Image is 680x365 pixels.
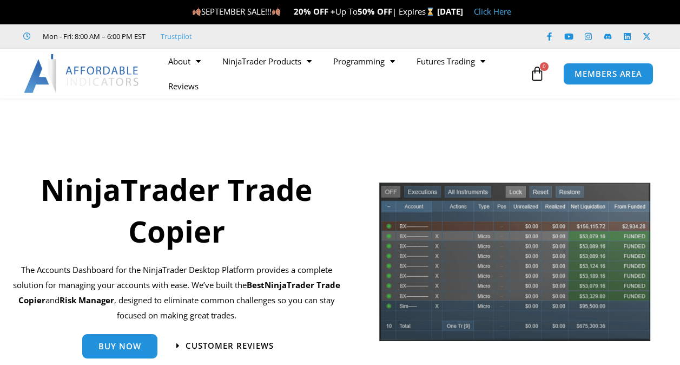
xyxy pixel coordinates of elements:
strong: 20% OFF + [294,6,335,17]
a: Trustpilot [161,30,192,43]
p: The Accounts Dashboard for the NinjaTrader Desktop Platform provides a complete solution for mana... [8,263,346,323]
span: MEMBERS AREA [575,70,642,78]
span: Mon - Fri: 8:00 AM – 6:00 PM EST [40,30,146,43]
a: Reviews [157,74,209,99]
a: Click Here [474,6,511,17]
a: Customer Reviews [176,342,274,350]
strong: Risk Manager [60,295,114,305]
strong: 50% OFF [358,6,392,17]
img: LogoAI | Affordable Indicators – NinjaTrader [24,54,140,93]
nav: Menu [157,49,527,99]
img: ⌛ [426,8,434,16]
span: Buy Now [98,342,141,350]
strong: [DATE] [437,6,463,17]
span: 0 [540,62,549,71]
h1: NinjaTrader Trade Copier [8,168,346,252]
span: Customer Reviews [186,342,274,350]
span: SEPTEMBER SALE!!! Up To | Expires [192,6,437,17]
a: About [157,49,212,74]
a: NinjaTrader Products [212,49,322,74]
img: 🍂 [272,8,280,16]
a: Buy Now [82,334,157,359]
img: 🍂 [193,8,201,16]
a: MEMBERS AREA [563,63,653,85]
a: Futures Trading [406,49,496,74]
strong: NinjaTrader Trade Copier [18,279,340,305]
a: 0 [513,58,561,89]
b: Best [247,279,265,290]
img: tradecopier | Affordable Indicators – NinjaTrader [378,181,651,349]
a: Programming [322,49,406,74]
